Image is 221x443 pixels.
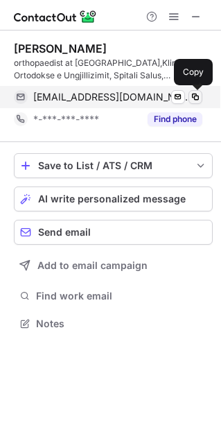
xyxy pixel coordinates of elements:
button: Find work email [14,286,213,306]
img: ContactOut v5.3.10 [14,8,97,25]
span: AI write personalized message [38,193,186,205]
button: Send email [14,220,213,245]
span: Send email [38,227,91,238]
button: Reveal Button [148,112,202,126]
div: [PERSON_NAME] [14,42,107,55]
div: Save to List / ATS / CRM [38,160,188,171]
button: Notes [14,314,213,333]
span: Find work email [36,290,207,302]
button: Add to email campaign [14,253,213,278]
span: Add to email campaign [37,260,148,271]
span: Notes [36,318,207,330]
span: [EMAIL_ADDRESS][DOMAIN_NAME] [33,91,192,103]
button: AI write personalized message [14,186,213,211]
button: save-profile-one-click [14,153,213,178]
div: orthopaedist at [GEOGRAPHIC_DATA],Klinika Ortodokse e Ungjillizimit, Spitali Salus, [GEOGRAPHIC_D... [14,57,213,82]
